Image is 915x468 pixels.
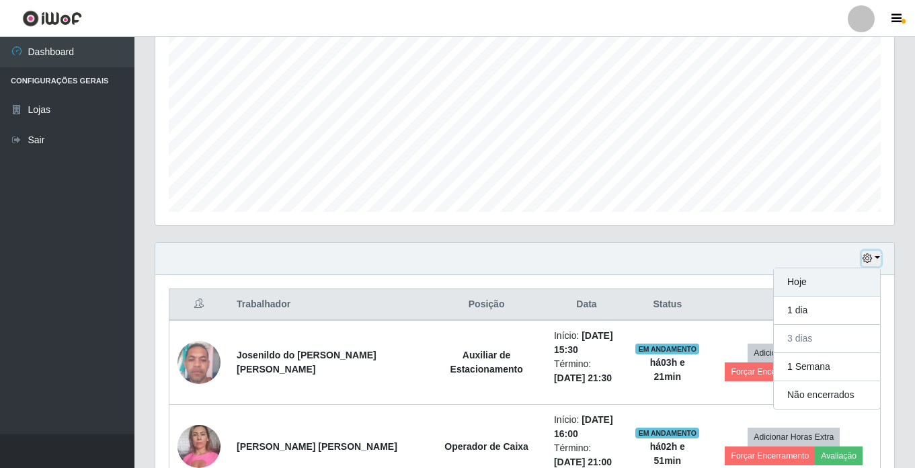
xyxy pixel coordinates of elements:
[554,413,619,441] li: Início:
[450,350,523,375] strong: Auxiliar de Estacionamento
[427,289,546,321] th: Posição
[774,353,880,381] button: 1 Semana
[554,457,612,467] time: [DATE] 21:00
[546,289,627,321] th: Data
[554,329,619,357] li: Início:
[229,289,427,321] th: Trabalhador
[650,357,685,382] strong: há 03 h e 21 min
[748,344,840,362] button: Adicionar Horas Extra
[554,357,619,385] li: Término:
[635,428,699,438] span: EM ANDAMENTO
[774,381,880,409] button: Não encerrados
[725,362,815,381] button: Forçar Encerramento
[444,441,528,452] strong: Operador de Caixa
[627,289,708,321] th: Status
[635,344,699,354] span: EM ANDAMENTO
[22,10,82,27] img: CoreUI Logo
[815,446,863,465] button: Avaliação
[237,350,376,375] strong: Josenildo do [PERSON_NAME] [PERSON_NAME]
[554,330,613,355] time: [DATE] 15:30
[650,441,685,466] strong: há 02 h e 51 min
[748,428,840,446] button: Adicionar Horas Extra
[177,334,221,391] img: 1746705230632.jpeg
[725,446,815,465] button: Forçar Encerramento
[774,297,880,325] button: 1 dia
[554,373,612,383] time: [DATE] 21:30
[774,268,880,297] button: Hoje
[774,325,880,353] button: 3 dias
[554,414,613,439] time: [DATE] 16:00
[708,289,881,321] th: Opções
[237,441,397,452] strong: [PERSON_NAME] [PERSON_NAME]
